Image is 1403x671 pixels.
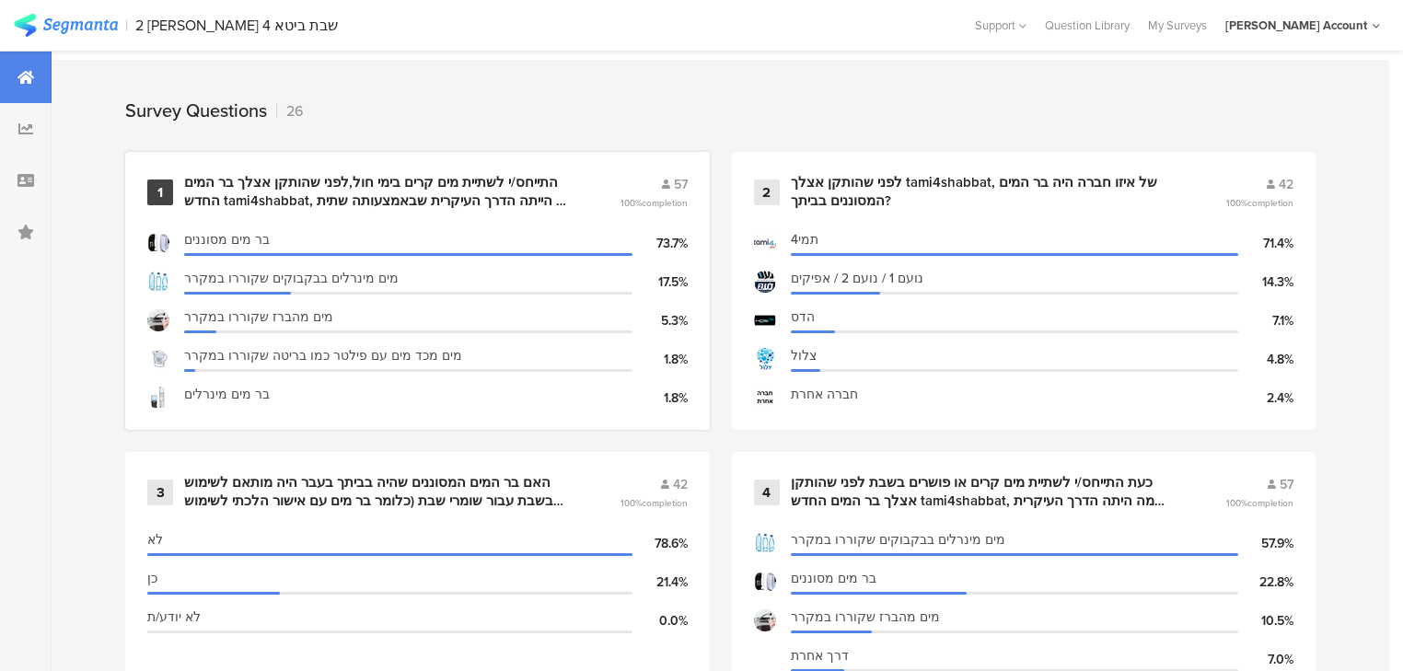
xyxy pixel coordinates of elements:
[1238,311,1293,330] div: 7.1%
[1226,196,1293,210] span: 100%
[632,534,688,553] div: 78.6%
[632,573,688,592] div: 21.4%
[791,569,876,588] span: בר מים מסוננים
[632,311,688,330] div: 5.3%
[147,179,173,205] div: 1
[147,530,163,550] span: לא
[184,174,575,210] div: התייחס/י לשתיית מים קרים בימי חול,לפני שהותקן אצלך בר המים החדש tami4shabbat, מה הייתה הדרך העיקר...
[1238,234,1293,253] div: 71.4%
[791,346,817,365] span: צלול
[791,307,815,327] span: הדס
[632,234,688,253] div: 73.7%
[632,350,688,369] div: 1.8%
[1238,272,1293,292] div: 14.3%
[632,388,688,408] div: 1.8%
[754,232,776,254] img: d3718dnoaommpf.cloudfront.net%2Fitem%2F4e9609450c33a237c938.jpg
[147,348,169,370] img: d3718dnoaommpf.cloudfront.net%2Fitem%2F9f3473069f6ad689edca.jpg
[1238,611,1293,631] div: 10.5%
[754,532,776,554] img: d3718dnoaommpf.cloudfront.net%2Fitem%2F829faef35180f548d48a.jpg
[620,196,688,210] span: 100%
[620,496,688,510] span: 100%
[791,230,818,249] span: תמי4
[147,569,157,588] span: כן
[147,480,173,505] div: 3
[184,307,333,327] span: מים מהברז שקוררו במקרר
[791,474,1182,510] div: כעת התייחס/י לשתיית מים קרים או פושרים בשבת לפני שהותקן אצלך בר המים החדש tami4shabbat, מה היתה ה...
[673,475,688,494] span: 42
[642,496,688,510] span: completion
[632,611,688,631] div: 0.0%
[147,607,201,627] span: לא יודע/ת
[1247,196,1293,210] span: completion
[1280,475,1293,494] span: 57
[791,174,1182,210] div: לפני שהותקן אצלך tami4shabbat, של איזו חברה היה בר המים המסוננים בביתך?
[754,480,780,505] div: 4
[754,348,776,370] img: d3718dnoaommpf.cloudfront.net%2Fitem%2Fdc1ac2ad3290135f3ba9.jpg
[1225,17,1367,34] div: [PERSON_NAME] Account
[754,179,780,205] div: 2
[632,272,688,292] div: 17.5%
[125,15,128,36] div: |
[1238,650,1293,669] div: 7.0%
[1238,534,1293,553] div: 57.9%
[754,609,776,631] img: d3718dnoaommpf.cloudfront.net%2Fitem%2Fb403c39939bb6d7bbe05.jpeg
[791,607,940,627] span: מים מהברז שקוררו במקרר
[184,346,462,365] span: מים מכד מים עם פילטר כמו בריטה שקוררו במקרר
[1247,496,1293,510] span: completion
[1226,496,1293,510] span: 100%
[14,14,118,37] img: segmanta logo
[754,309,776,331] img: d3718dnoaommpf.cloudfront.net%2Fitem%2Fed7d9ccf4699919d519e.png
[147,271,169,293] img: d3718dnoaommpf.cloudfront.net%2Fitem%2F829faef35180f548d48a.jpg
[276,100,304,121] div: 26
[642,196,688,210] span: completion
[147,387,169,409] img: d3718dnoaommpf.cloudfront.net%2Fitem%2F306d134d83c0aa4d25ce.png
[125,97,267,124] div: Survey Questions
[1238,573,1293,592] div: 22.8%
[147,232,169,254] img: d3718dnoaommpf.cloudfront.net%2Fitem%2F000f983dcbd6cc38513e.png
[791,530,1005,550] span: מים מינרלים בבקבוקים שקוררו במקרר
[135,17,338,34] div: 2 [PERSON_NAME] 4 שבת ביטא
[791,269,923,288] span: נועם 1 / נועם 2 / אפיקים
[184,269,399,288] span: מים מינרלים בבקבוקים שקוררו במקרר
[754,387,776,409] img: d3718dnoaommpf.cloudfront.net%2Fitem%2F3bbe0996385d8d7a5b65.jpg
[1279,175,1293,194] span: 42
[147,309,169,331] img: d3718dnoaommpf.cloudfront.net%2Fitem%2Fb403c39939bb6d7bbe05.jpeg
[184,474,575,510] div: האם בר המים המסוננים שהיה בביתך בעבר היה מותאם לשימוש בשבת עבור שומרי שבת (כלומר בר מים עם אישור ...
[975,11,1026,40] div: Support
[754,571,776,593] img: d3718dnoaommpf.cloudfront.net%2Fitem%2F000f983dcbd6cc38513e.png
[1036,17,1139,34] a: Question Library
[1139,17,1216,34] a: My Surveys
[1238,350,1293,369] div: 4.8%
[1238,388,1293,408] div: 2.4%
[754,271,776,293] img: d3718dnoaommpf.cloudfront.net%2Fitem%2F842cda6214706dc78cb8.jpg
[674,175,688,194] span: 57
[184,385,270,404] span: בר מים מינרלים
[791,646,849,665] span: דרך אחרת
[791,385,858,404] span: חברה אחרת
[184,230,270,249] span: בר מים מסוננים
